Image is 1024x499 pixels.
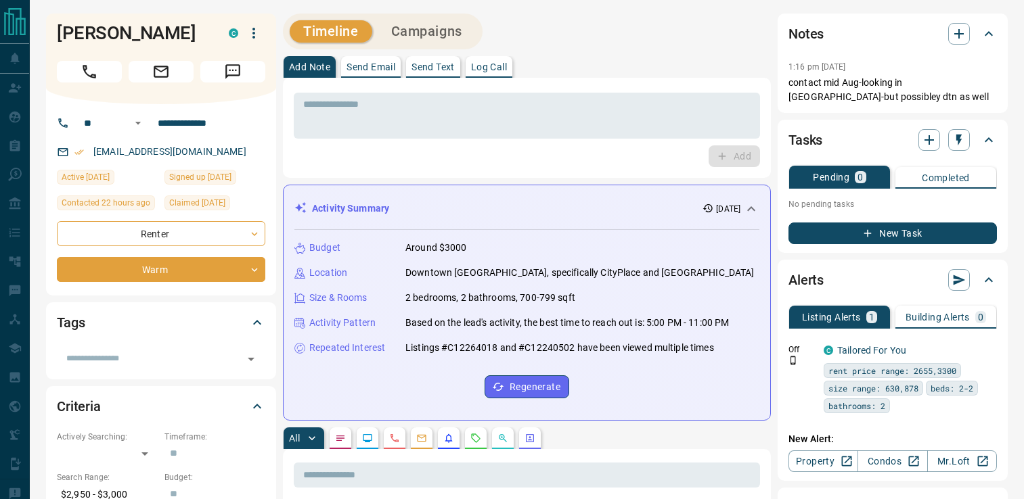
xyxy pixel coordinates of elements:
p: Timeframe: [164,431,265,443]
span: Active [DATE] [62,170,110,184]
p: Send Email [347,62,395,72]
span: Message [200,61,265,82]
p: Budget: [164,471,265,483]
svg: Opportunities [497,433,508,444]
p: Completed [922,173,970,183]
span: Claimed [DATE] [169,196,225,210]
svg: Notes [335,433,346,444]
svg: Lead Browsing Activity [362,433,373,444]
p: Repeated Interest [309,341,385,355]
button: New Task [788,222,997,244]
p: Building Alerts [906,312,970,322]
p: Location [309,266,347,280]
div: Tags [57,306,265,339]
button: Timeline [290,20,372,43]
span: Contacted 22 hours ago [62,196,150,210]
p: Around $3000 [405,241,467,255]
p: All [289,433,300,443]
div: Wed Aug 13 2025 [57,195,158,214]
p: Actively Searching: [57,431,158,443]
div: condos.ca [824,346,833,355]
div: condos.ca [229,28,238,38]
p: [DATE] [716,203,740,215]
p: Activity Summary [312,201,389,216]
div: Activity Summary[DATE] [294,196,759,221]
svg: Requests [470,433,481,444]
h1: [PERSON_NAME] [57,22,208,44]
p: Size & Rooms [309,291,368,305]
p: Add Note [289,62,330,72]
div: Warm [57,257,265,282]
div: Tasks [788,124,997,156]
p: New Alert: [788,432,997,446]
p: Search Range: [57,471,158,483]
p: 0 [978,312,983,322]
h2: Criteria [57,396,101,417]
h2: Alerts [788,269,824,291]
p: Activity Pattern [309,316,376,330]
span: bathrooms: 2 [828,399,885,412]
button: Open [242,350,261,369]
button: Campaigns [378,20,476,43]
div: Alerts [788,264,997,296]
h2: Tasks [788,129,822,151]
svg: Listing Alerts [443,433,454,444]
a: [EMAIL_ADDRESS][DOMAIN_NAME] [93,146,246,157]
button: Open [130,115,146,131]
a: Mr.Loft [927,450,997,472]
a: Tailored For You [837,345,906,356]
p: No pending tasks [788,194,997,214]
p: 2 bedrooms, 2 bathrooms, 700-799 sqft [405,291,575,305]
p: Listing Alerts [802,312,861,322]
div: Notes [788,18,997,50]
svg: Push Notification Only [788,356,798,365]
span: Email [129,61,194,82]
svg: Emails [416,433,427,444]
h2: Tags [57,312,85,333]
svg: Agent Actions [525,433,535,444]
p: 0 [858,172,863,182]
p: Downtown [GEOGRAPHIC_DATA], specifically CityPlace and [GEOGRAPHIC_DATA] [405,266,754,280]
p: 1 [869,312,874,322]
p: Budget [309,241,340,255]
a: Condos [858,450,927,472]
span: size range: 630,878 [828,381,918,395]
span: rent price range: 2655,3300 [828,364,956,377]
div: Wed Jul 09 2025 [57,170,158,189]
div: Fri Jul 04 2025 [164,170,265,189]
span: Call [57,61,122,82]
h2: Notes [788,23,824,45]
p: 1:16 pm [DATE] [788,62,846,72]
svg: Email Verified [74,147,84,157]
p: Pending [813,172,849,182]
span: Signed up [DATE] [169,170,231,184]
div: Criteria [57,390,265,423]
p: Send Text [411,62,455,72]
p: Based on the lead's activity, the best time to reach out is: 5:00 PM - 11:00 PM [405,316,729,330]
div: Sun Jul 06 2025 [164,195,265,214]
p: Log Call [471,62,507,72]
span: beds: 2-2 [931,381,973,395]
svg: Calls [389,433,400,444]
p: Off [788,343,816,356]
div: Renter [57,221,265,246]
a: Property [788,450,858,472]
p: contact mid Aug-looking in [GEOGRAPHIC_DATA]-but possibley dtn as well [788,76,997,104]
p: Listings #C12264018 and #C12240502 have been viewed multiple times [405,341,714,355]
button: Regenerate [485,375,569,398]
